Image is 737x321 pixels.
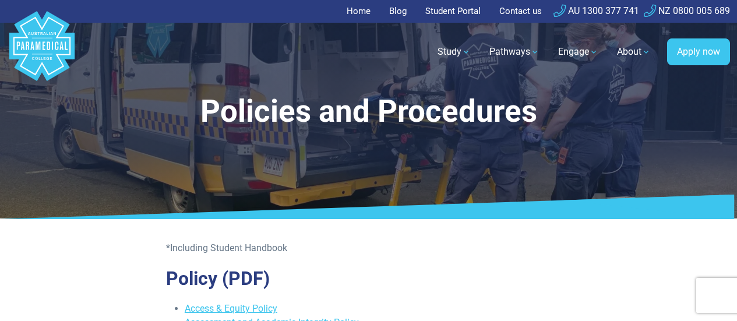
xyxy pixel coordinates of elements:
[61,93,676,130] h1: Policies and Procedures
[610,36,658,68] a: About
[482,36,546,68] a: Pathways
[644,5,730,16] a: NZ 0800 005 689
[553,5,639,16] a: AU 1300 377 741
[667,38,730,65] a: Apply now
[551,36,605,68] a: Engage
[185,303,277,314] a: Access & Equity Policy
[166,241,571,255] p: *Including Student Handbook
[7,23,77,82] a: Australian Paramedical College
[431,36,478,68] a: Study
[166,267,571,290] h2: Policy (PDF)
